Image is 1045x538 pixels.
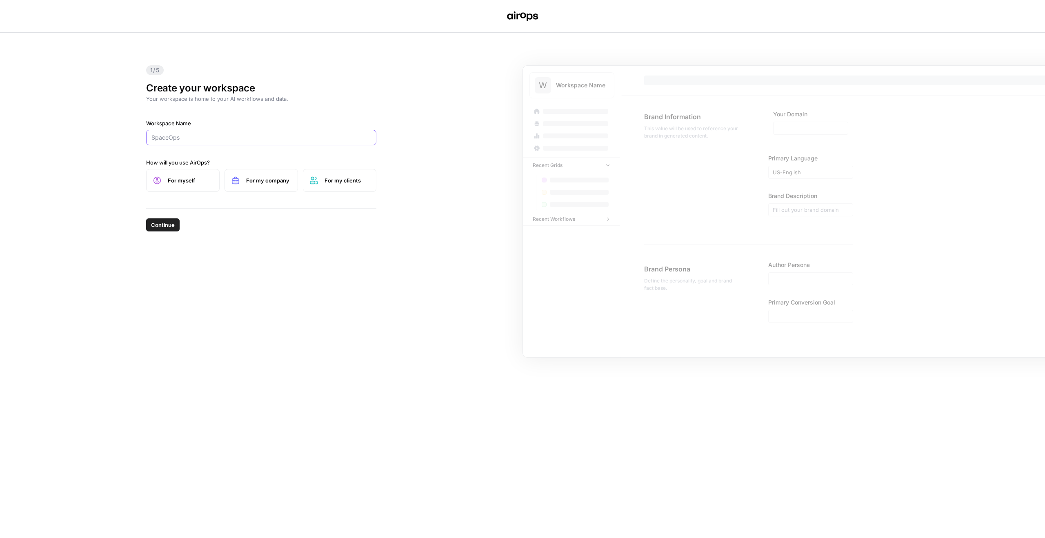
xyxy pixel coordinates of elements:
[151,221,175,229] span: Continue
[146,218,180,231] button: Continue
[246,176,291,185] span: For my company
[146,119,376,127] label: Workspace Name
[325,176,369,185] span: For my clients
[146,82,376,95] h1: Create your workspace
[146,65,164,75] span: 1/5
[539,80,547,91] span: W
[151,133,371,142] input: SpaceOps
[146,95,376,103] p: Your workspace is home to your AI workflows and data.
[168,176,213,185] span: For myself
[146,158,376,167] label: How will you use AirOps?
